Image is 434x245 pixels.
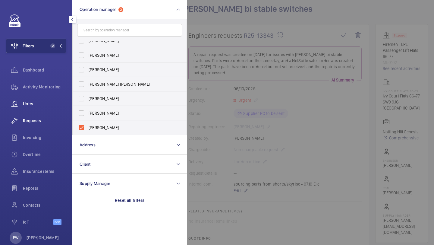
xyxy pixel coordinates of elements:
span: Contacts [23,202,66,208]
span: Beta [53,219,61,225]
span: Requests [23,118,66,124]
span: Units [23,101,66,107]
span: Overtime [23,151,66,157]
span: Invoicing [23,135,66,141]
span: Dashboard [23,67,66,73]
button: Filters2 [6,39,66,53]
p: [PERSON_NAME] [27,235,59,241]
span: 2 [50,43,55,48]
span: Filters [23,43,34,49]
span: Activity Monitoring [23,84,66,90]
span: Insurance items [23,168,66,174]
p: EW [13,235,18,241]
span: IoT [23,219,53,225]
span: Reports [23,185,66,191]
